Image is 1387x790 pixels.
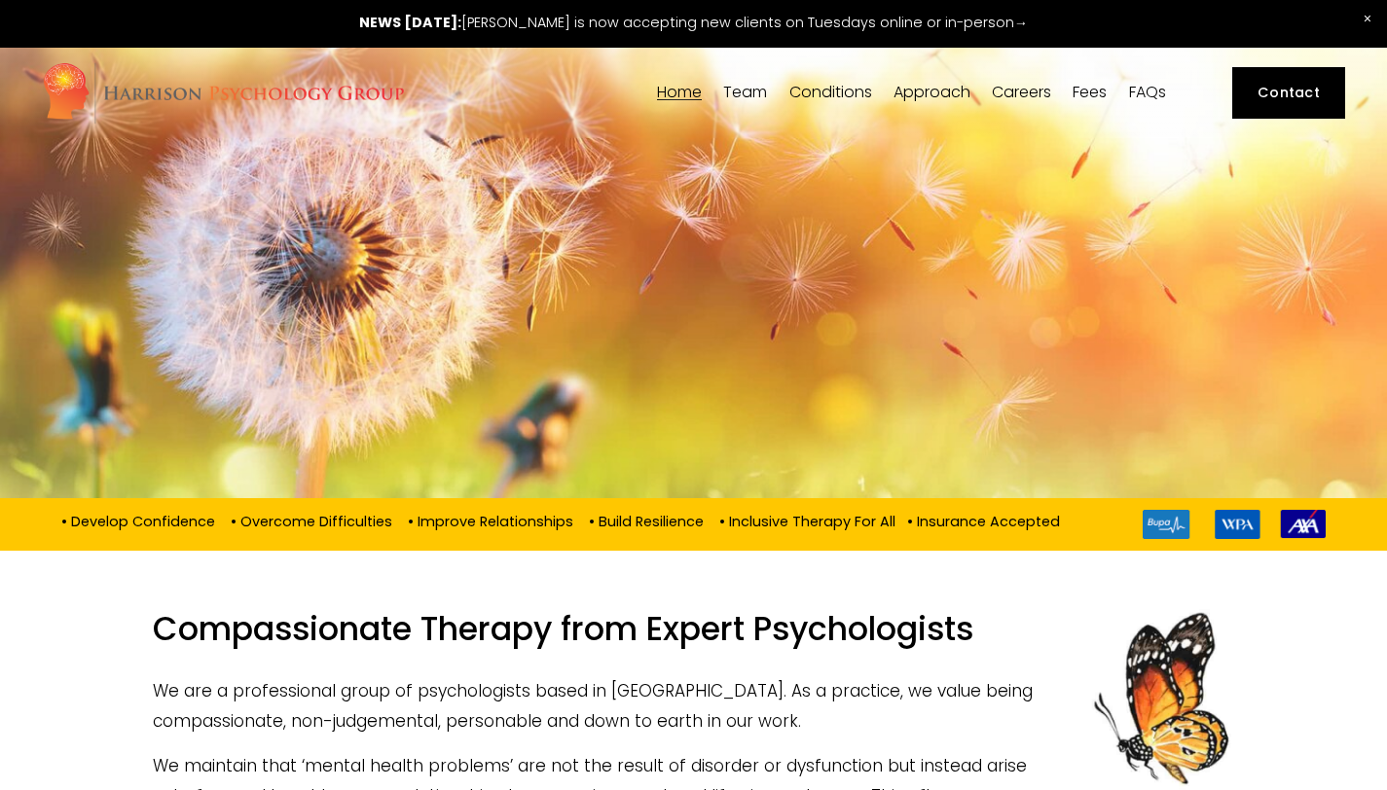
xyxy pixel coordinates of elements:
span: Approach [894,85,970,100]
p: We are a professional group of psychologists based in [GEOGRAPHIC_DATA]. As a practice, we value ... [153,676,1235,736]
a: folder dropdown [894,84,970,102]
a: Fees [1073,84,1107,102]
h1: Compassionate Therapy from Expert Psychologists [153,609,1235,661]
a: Contact [1232,67,1346,118]
a: folder dropdown [789,84,872,102]
a: Careers [992,84,1051,102]
p: • Develop Confidence • Overcome Difficulties • Improve Relationships • Build Resilience • Inclusi... [61,510,1060,531]
img: Harrison Psychology Group [42,61,405,125]
a: Home [657,84,702,102]
span: Conditions [789,85,872,100]
span: Team [723,85,767,100]
a: FAQs [1129,84,1166,102]
a: folder dropdown [723,84,767,102]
